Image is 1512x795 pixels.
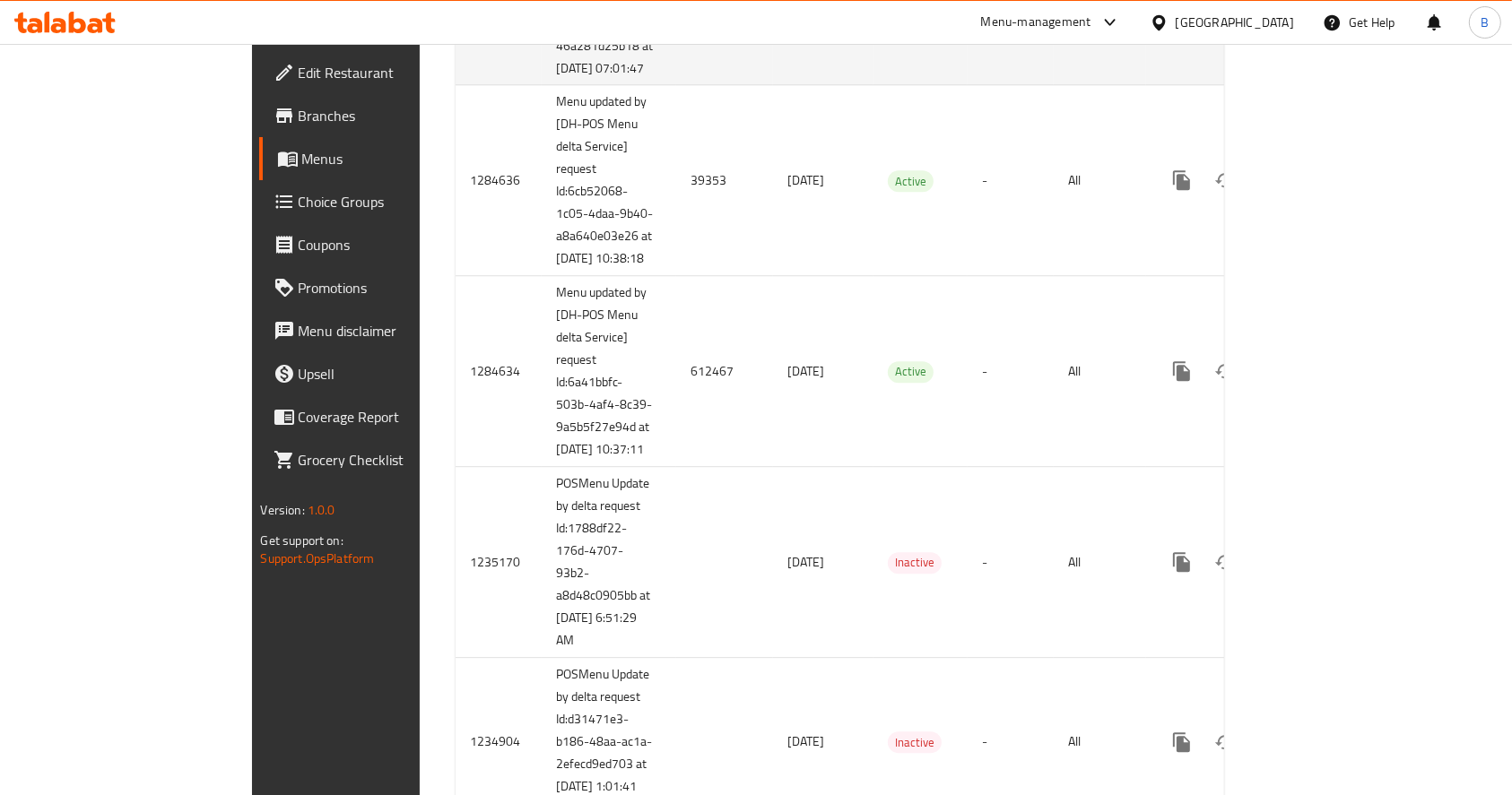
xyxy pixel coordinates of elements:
[259,51,505,94] a: Edit Restaurant
[542,276,676,467] td: Menu updated by [DH-POS Menu delta Service] request Id:6a41bbfc-503b-4af4-8c39-9a5b5f27e94d at [D...
[888,171,934,192] span: Active
[1160,350,1204,393] button: more
[1176,13,1294,32] div: [GEOGRAPHIC_DATA]
[787,550,824,574] span: [DATE]
[968,276,1054,467] td: -
[259,137,505,180] a: Menus
[259,352,505,395] a: Upsell
[888,361,934,383] div: Active
[299,277,491,298] span: Promotions
[968,85,1054,276] td: -
[1054,276,1146,467] td: All
[1160,540,1204,583] button: more
[542,467,676,658] td: POSMenu Update by delta request Id:1788df22-176d-4707-93b2-a8d48c0905bb at [DATE] 6:51:29 AM
[676,276,773,467] td: 612467
[299,449,491,471] span: Grocery Checklist
[302,148,491,169] span: Menus
[299,62,491,83] span: Edit Restaurant
[888,732,942,753] span: Inactive
[299,191,491,212] span: Choice Groups
[261,498,305,522] span: Version:
[261,529,343,552] span: Get support on:
[299,234,491,255] span: Coupons
[1481,13,1489,32] span: B
[261,547,375,570] a: Support.OpsPlatform
[259,395,505,438] a: Coverage Report
[1204,350,1247,393] button: Change Status
[981,12,1091,33] div: Menu-management
[1160,721,1204,764] button: more
[1054,85,1146,276] td: All
[1160,159,1204,202] button: more
[787,169,824,192] span: [DATE]
[888,731,942,753] div: Inactive
[968,467,1054,658] td: -
[259,180,505,223] a: Choice Groups
[1204,159,1247,202] button: Change Status
[787,359,824,383] span: [DATE]
[259,438,505,481] a: Grocery Checklist
[1204,540,1247,583] button: Change Status
[299,406,491,428] span: Coverage Report
[308,498,335,522] span: 1.0.0
[1204,721,1247,764] button: Change Status
[888,170,934,192] div: Active
[888,361,934,382] span: Active
[259,223,505,266] a: Coupons
[888,552,942,574] div: Inactive
[259,94,505,137] a: Branches
[542,85,676,276] td: Menu updated by [DH-POS Menu delta Service] request Id:6cb52068-1c05-4daa-9b40-a8a640e03e26 at [D...
[299,105,491,126] span: Branches
[1054,467,1146,658] td: All
[259,266,505,309] a: Promotions
[787,730,824,753] span: [DATE]
[259,309,505,352] a: Menu disclaimer
[299,363,491,385] span: Upsell
[888,552,942,573] span: Inactive
[676,85,773,276] td: 39353
[299,320,491,341] span: Menu disclaimer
